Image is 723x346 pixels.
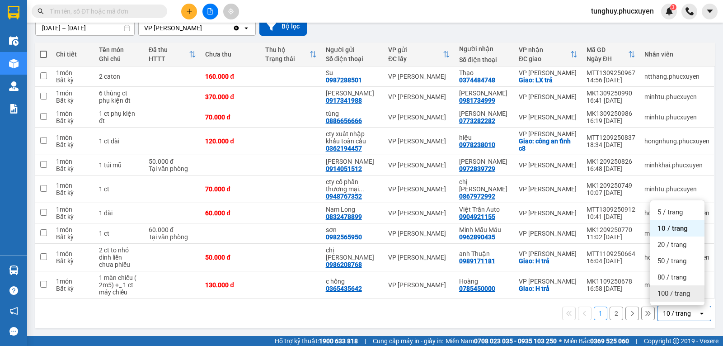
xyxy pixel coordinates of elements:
button: Bộ lọc [259,17,307,36]
div: MTT1209250837 [587,134,635,141]
div: Chi tiết [56,51,90,58]
span: Miền Bắc [564,336,629,346]
div: Giao: H trả [519,257,577,265]
span: aim [228,8,234,14]
div: 1 ct phụ kiện đt [99,110,140,124]
span: | [636,336,637,346]
div: 0972839729 [459,165,495,172]
div: 16:48 [DATE] [587,165,635,172]
div: Nam Long [326,206,380,213]
div: 18:34 [DATE] [587,141,635,148]
div: Bất kỳ [56,213,90,220]
div: 50.000 đ [205,254,256,261]
div: Ngày ĐH [587,55,628,62]
div: 1 món [56,158,90,165]
div: 1 món [56,250,90,257]
span: Cung cấp máy in - giấy in: [373,336,443,346]
div: Anh Tuấn Anh [326,90,380,97]
img: warehouse-icon [9,36,19,46]
input: Tìm tên, số ĐT hoặc mã đơn [50,6,156,16]
span: ... [359,185,364,193]
strong: 0708 023 035 - 0935 103 250 [474,337,557,345]
span: plus [186,8,192,14]
button: aim [223,4,239,19]
button: plus [181,4,197,19]
img: solution-icon [9,104,19,114]
span: message [9,327,18,336]
div: HTTT [149,55,189,62]
div: 0374484748 [459,76,495,84]
span: 100 / trang [657,289,690,298]
div: 11:02 [DATE] [587,233,635,241]
div: MTT1309250912 [587,206,635,213]
div: VP [PERSON_NAME] [388,254,450,261]
div: Su [326,69,380,76]
div: minhkhai.phucxuyen [644,161,709,169]
th: Toggle SortBy [582,43,640,66]
div: Chưa thu [205,51,256,58]
div: Giao: công an tỉnh c8 [519,137,577,152]
div: Đã thu [149,46,189,53]
div: Minh Mẫu Máu [459,226,510,233]
div: 120.000 đ [205,137,256,145]
div: Người nhận [459,45,510,52]
div: 0886656666 [326,117,362,124]
div: 0962890435 [459,233,495,241]
div: 16:19 [DATE] [587,117,635,124]
div: VP [PERSON_NAME] [519,114,577,121]
div: 0785450000 [459,285,495,292]
div: 10:07 [DATE] [587,189,635,196]
div: anh Minh [459,158,510,165]
div: Giao: LX trả [519,76,577,84]
div: Anh Linh [326,158,380,165]
th: Toggle SortBy [144,43,201,66]
div: Tại văn phòng [149,233,196,241]
div: sơn [326,226,380,233]
div: Số điện thoại [459,56,510,63]
div: 0362194457 [326,145,362,152]
div: MTT1109250664 [587,250,635,257]
span: 50 / trang [657,256,686,265]
div: 70.000 đ [205,114,256,121]
input: Select a date range. [36,21,134,35]
div: Việt Trần Auto [459,206,510,213]
div: VP nhận [519,46,570,53]
div: chị Huệ [326,246,380,261]
div: minhtu.phucxuyen [644,93,709,100]
div: ĐC lấy [388,55,443,62]
img: warehouse-icon [9,59,19,68]
div: VP [PERSON_NAME] [519,185,577,193]
div: 0917341988 [326,97,362,104]
span: ⚪️ [559,339,562,343]
div: 160.000 đ [205,73,256,80]
span: | [365,336,366,346]
div: chị Mai [459,178,510,193]
div: 10:41 [DATE] [587,213,635,220]
th: Toggle SortBy [514,43,582,66]
div: c hồng [326,278,380,285]
div: 0987288501 [326,76,362,84]
div: cty cổ phần thương mại letsgo [326,178,380,193]
span: 80 / trang [657,273,686,282]
div: Người gửi [326,46,380,53]
span: notification [9,307,18,315]
th: Toggle SortBy [261,43,321,66]
div: minhtu.phucxuyen [644,230,709,237]
div: Thạo [459,69,510,76]
div: VP [PERSON_NAME] [144,24,202,33]
div: MTT1309250967 [587,69,635,76]
div: Giao: H trả [519,285,577,292]
div: Bất kỳ [56,257,90,265]
span: 3 [671,4,675,10]
img: logo-vxr [8,6,19,19]
div: VP [PERSON_NAME] [388,114,450,121]
span: copyright [673,338,679,344]
span: 5 / trang [657,208,683,217]
div: VP [PERSON_NAME] [388,161,450,169]
div: 1 món [56,110,90,117]
div: chưa phiếu [99,261,140,268]
span: file-add [207,8,213,14]
div: VP [PERSON_NAME] [388,93,450,100]
div: VP [PERSON_NAME] [388,209,450,217]
div: Tuấn Anh [459,90,510,97]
